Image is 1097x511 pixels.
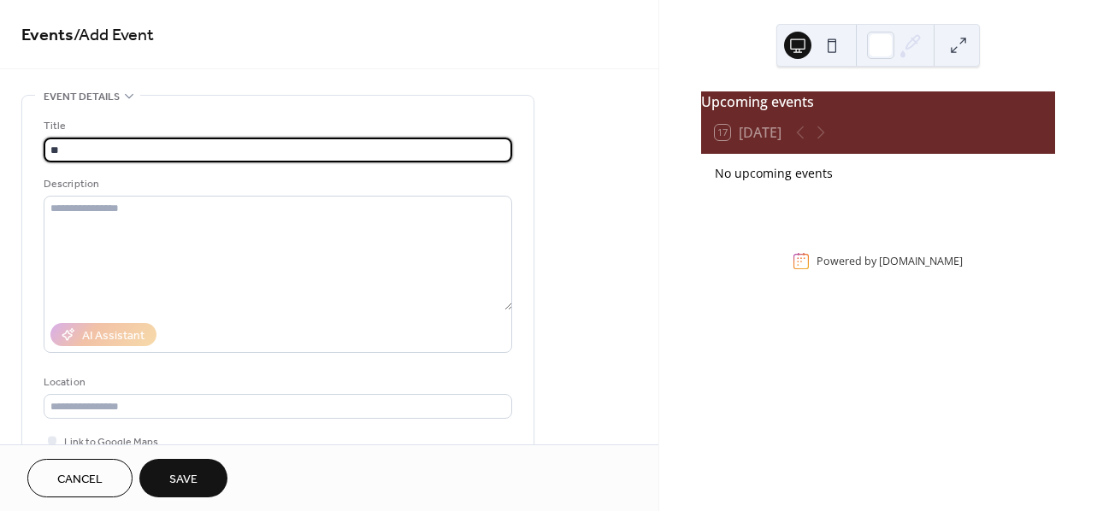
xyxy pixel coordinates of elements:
[879,254,963,268] a: [DOMAIN_NAME]
[21,19,74,52] a: Events
[44,175,509,193] div: Description
[27,459,133,497] button: Cancel
[57,471,103,489] span: Cancel
[44,373,509,391] div: Location
[715,164,1041,182] div: No upcoming events
[169,471,198,489] span: Save
[64,433,158,451] span: Link to Google Maps
[701,91,1055,112] div: Upcoming events
[44,88,120,106] span: Event details
[44,117,509,135] div: Title
[74,19,154,52] span: / Add Event
[817,254,963,268] div: Powered by
[139,459,227,497] button: Save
